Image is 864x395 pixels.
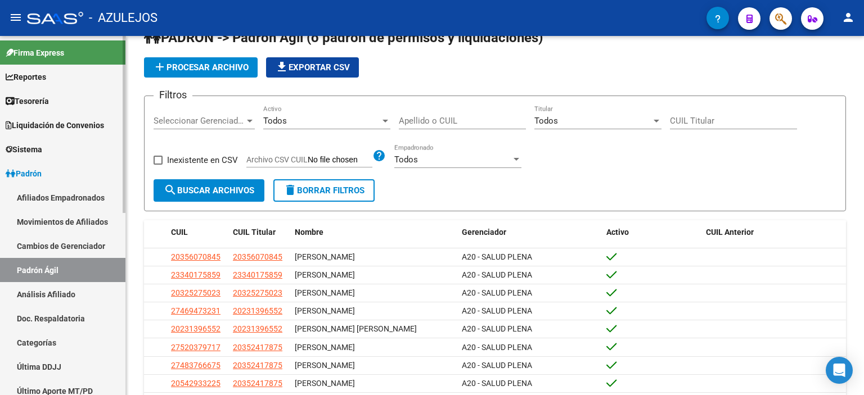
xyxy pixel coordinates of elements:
[263,116,287,126] span: Todos
[266,57,359,78] button: Exportar CSV
[233,228,276,237] span: CUIL Titular
[295,228,323,237] span: Nombre
[166,220,228,244] datatable-header-cell: CUIL
[295,306,355,315] span: [PERSON_NAME]
[372,149,386,162] mat-icon: help
[171,228,188,237] span: CUIL
[394,155,418,165] span: Todos
[826,357,853,384] div: Open Intercom Messenger
[233,361,282,370] span: 20352417875
[6,71,46,83] span: Reportes
[295,361,355,370] span: [PERSON_NAME]
[462,379,532,388] span: A20 - SALUD PLENA
[457,220,602,244] datatable-header-cell: Gerenciador
[534,116,558,126] span: Todos
[171,270,220,279] span: 23340175859
[167,153,238,167] span: Inexistente en CSV
[295,324,417,333] span: [PERSON_NAME] [PERSON_NAME]
[706,228,754,237] span: CUIL Anterior
[283,185,364,196] span: Borrar Filtros
[295,288,355,297] span: [PERSON_NAME]
[841,11,855,24] mat-icon: person
[171,379,220,388] span: 20542933225
[154,116,245,126] span: Seleccionar Gerenciador
[233,252,282,261] span: 20356070845
[6,143,42,156] span: Sistema
[233,306,282,315] span: 20231396552
[164,185,254,196] span: Buscar Archivos
[295,270,355,279] span: [PERSON_NAME]
[171,288,220,297] span: 20325275023
[233,324,282,333] span: 20231396552
[462,324,532,333] span: A20 - SALUD PLENA
[283,183,297,197] mat-icon: delete
[89,6,157,30] span: - AZULEJOS
[6,95,49,107] span: Tesorería
[295,379,355,388] span: [PERSON_NAME]
[171,252,220,261] span: 20356070845
[462,306,532,315] span: A20 - SALUD PLENA
[6,167,42,180] span: Padrón
[6,47,64,59] span: Firma Express
[233,343,282,352] span: 20352417875
[171,361,220,370] span: 27483766675
[701,220,846,244] datatable-header-cell: CUIL Anterior
[154,179,264,202] button: Buscar Archivos
[462,343,532,352] span: A20 - SALUD PLENA
[295,343,355,352] span: [PERSON_NAME]
[462,288,532,297] span: A20 - SALUD PLENA
[606,228,629,237] span: Activo
[171,306,220,315] span: 27469473231
[233,288,282,297] span: 20325275023
[144,30,543,46] span: PADRON -> Padrón Agil (o padrón de permisos y liquidaciones)
[233,379,282,388] span: 20352417875
[290,220,457,244] datatable-header-cell: Nombre
[308,155,372,165] input: Archivo CSV CUIL
[275,60,289,74] mat-icon: file_download
[153,62,249,72] span: Procesar archivo
[9,11,22,24] mat-icon: menu
[273,179,375,202] button: Borrar Filtros
[6,119,104,131] span: Liquidación de Convenios
[144,57,258,78] button: Procesar archivo
[164,183,177,197] mat-icon: search
[462,361,532,370] span: A20 - SALUD PLENA
[602,220,701,244] datatable-header-cell: Activo
[154,87,192,103] h3: Filtros
[295,252,355,261] span: [PERSON_NAME]
[462,270,532,279] span: A20 - SALUD PLENA
[171,343,220,352] span: 27520379717
[462,252,532,261] span: A20 - SALUD PLENA
[228,220,290,244] datatable-header-cell: CUIL Titular
[462,228,506,237] span: Gerenciador
[233,270,282,279] span: 23340175859
[153,60,166,74] mat-icon: add
[246,155,308,164] span: Archivo CSV CUIL
[275,62,350,72] span: Exportar CSV
[171,324,220,333] span: 20231396552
